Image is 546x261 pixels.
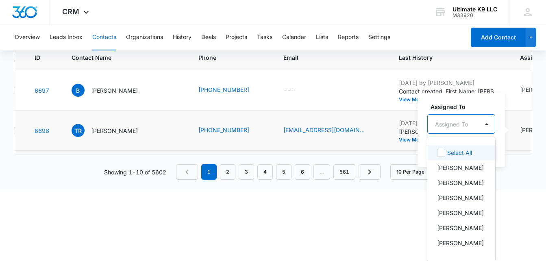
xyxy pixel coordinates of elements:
[72,84,152,97] div: Contact Name - Brian - Select to Edit Field
[173,24,191,50] button: History
[257,24,272,50] button: Tasks
[283,53,368,62] span: Email
[359,164,381,180] a: Next Page
[452,13,497,18] div: account id
[437,194,484,202] p: [PERSON_NAME]
[198,85,249,94] a: [PHONE_NUMBER]
[316,24,328,50] button: Lists
[333,164,355,180] a: Page 561
[399,119,500,127] p: [DATE] by [PERSON_NAME]
[198,126,264,135] div: Phone - (301) 643-7192 - Select to Edit Field
[15,24,40,50] button: Overview
[390,164,442,180] button: 10 Per Page
[399,127,500,136] p: [PERSON_NAME] assigned to contact.
[201,164,217,180] em: 1
[35,87,49,94] a: Navigate to contact details page for Brian
[35,127,49,134] a: Navigate to contact details page for Tommy Reece
[431,102,498,111] label: Assigned To
[35,53,40,62] span: ID
[91,126,138,135] p: [PERSON_NAME]
[257,164,273,180] a: Page 4
[50,24,83,50] button: Leads Inbox
[437,163,484,172] p: [PERSON_NAME]
[220,164,235,180] a: Page 2
[92,24,116,50] button: Contacts
[126,24,163,50] button: Organizations
[72,124,85,137] span: TR
[226,24,247,50] button: Projects
[104,168,166,176] p: Showing 1-10 of 5602
[399,137,430,142] button: View More
[91,86,138,95] p: [PERSON_NAME]
[399,78,500,87] p: [DATE] by [PERSON_NAME]
[295,164,310,180] a: Page 6
[198,53,252,62] span: Phone
[471,28,526,47] button: Add Contact
[399,87,500,96] p: Contact created. First Name: [PERSON_NAME] Phone: [PHONE_NUMBER] Source: Phone Leads Status(es): ...
[198,126,249,134] a: [PHONE_NUMBER]
[283,126,365,134] a: [EMAIL_ADDRESS][DOMAIN_NAME]
[72,84,85,97] span: B
[201,24,216,50] button: Deals
[62,7,79,16] span: CRM
[72,53,167,62] span: Contact Name
[338,24,359,50] button: Reports
[283,85,309,95] div: Email - - Select to Edit Field
[276,164,291,180] a: Page 5
[368,24,390,50] button: Settings
[437,224,484,232] p: [PERSON_NAME]
[437,239,484,247] p: [PERSON_NAME]
[282,24,306,50] button: Calendar
[399,97,430,102] button: View More
[437,209,484,217] p: [PERSON_NAME]
[437,178,484,187] p: [PERSON_NAME]
[198,85,264,95] div: Phone - (227) 265-3954 - Select to Edit Field
[72,124,152,137] div: Contact Name - Tommy Reece - Select to Edit Field
[399,53,489,62] span: Last History
[239,164,254,180] a: Page 3
[283,126,379,135] div: Email - tommyreece1@gmail.com - Select to Edit Field
[447,148,472,157] p: Select All
[283,85,294,95] div: ---
[452,6,497,13] div: account name
[176,164,381,180] nav: Pagination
